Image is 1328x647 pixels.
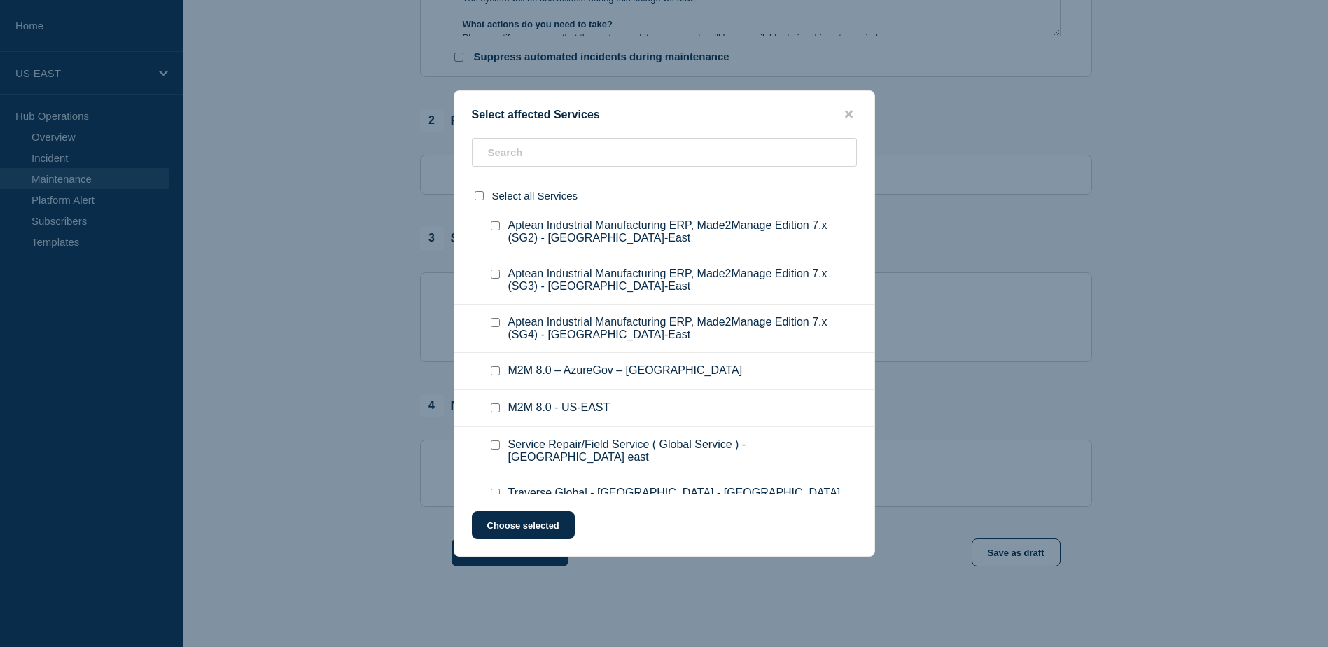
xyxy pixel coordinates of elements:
[454,108,874,121] div: Select affected Services
[475,191,484,200] input: select all checkbox
[491,221,500,230] input: Aptean Industrial Manufacturing ERP, Made2Manage Edition 7.x (SG2) - US-East checkbox
[841,108,857,121] button: close button
[508,438,855,464] span: Service Repair/Field Service ( Global Service ) - [GEOGRAPHIC_DATA] east
[508,487,841,501] span: Traverse Global - [GEOGRAPHIC_DATA] - [GEOGRAPHIC_DATA]
[491,318,500,327] input: Aptean Industrial Manufacturing ERP, Made2Manage Edition 7.x (SG4) - US-East checkbox
[508,316,855,341] span: Aptean Industrial Manufacturing ERP, Made2Manage Edition 7.x (SG4) - [GEOGRAPHIC_DATA]-East
[491,440,500,450] input: Service Repair/Field Service ( Global Service ) - US east checkbox
[492,190,578,202] span: Select all Services
[491,366,500,375] input: M2M 8.0 – AzureGov – US East checkbox
[491,489,500,498] input: Traverse Global - US - East checkbox
[508,364,743,378] span: M2M 8.0 – AzureGov – [GEOGRAPHIC_DATA]
[508,267,855,293] span: Aptean Industrial Manufacturing ERP, Made2Manage Edition 7.x (SG3) - [GEOGRAPHIC_DATA]-East
[491,403,500,412] input: M2M 8.0 - US-EAST checkbox
[508,401,610,415] span: M2M 8.0 - US-EAST
[472,138,857,167] input: Search
[508,219,855,244] span: Aptean Industrial Manufacturing ERP, Made2Manage Edition 7.x (SG2) - [GEOGRAPHIC_DATA]-East
[491,270,500,279] input: Aptean Industrial Manufacturing ERP, Made2Manage Edition 7.x (SG3) - US-East checkbox
[472,511,575,539] button: Choose selected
